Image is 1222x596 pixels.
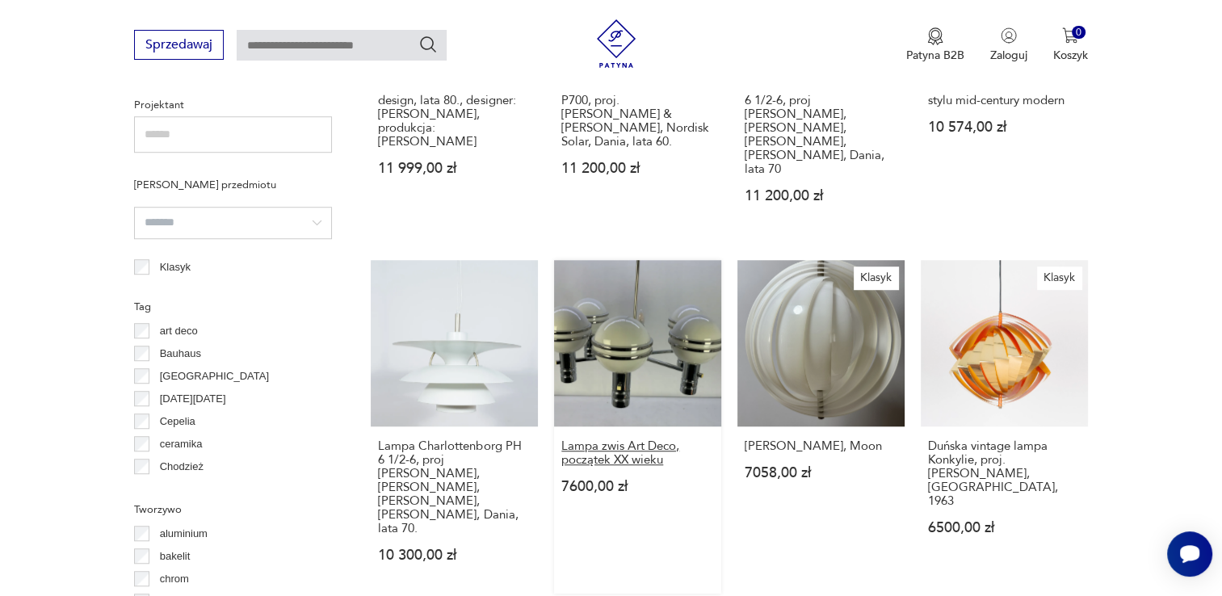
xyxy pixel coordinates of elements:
p: 11 200,00 zł [561,162,714,175]
a: KlasykVerner Panton, Moon[PERSON_NAME], Moon7058,00 zł [737,260,905,594]
p: Klasyk [160,258,191,276]
p: Bauhaus [160,345,201,363]
h3: [PERSON_NAME], Moon [745,439,897,453]
p: Tag [134,298,332,316]
p: Projektant [134,96,332,114]
p: [GEOGRAPHIC_DATA] [160,367,269,385]
h3: Lampa Charlottenborg PH 6 1/2-6, proj [PERSON_NAME], [PERSON_NAME], [PERSON_NAME], [PERSON_NAME],... [745,80,897,176]
h3: Duża lampa wisząca Model P700, proj. [PERSON_NAME] & [PERSON_NAME], Nordisk Solar, Dania, lata 60. [561,80,714,149]
p: bakelit [160,548,191,565]
button: 0Koszyk [1053,27,1088,63]
button: Szukaj [418,35,438,54]
button: Sprzedawaj [134,30,224,60]
img: Ikona koszyka [1062,27,1078,44]
p: aluminium [160,525,208,543]
p: 10 574,00 zł [928,120,1081,134]
button: Zaloguj [990,27,1027,63]
p: Ćmielów [160,481,200,498]
div: 0 [1072,26,1086,40]
a: Sprzedawaj [134,40,224,52]
h3: Włoski mosiężny żyrandol w stylu mid-century modern [928,80,1081,107]
p: art deco [160,322,198,340]
p: [PERSON_NAME] przedmiotu [134,176,332,194]
p: 7600,00 zł [561,480,714,493]
img: Patyna - sklep z meblami i dekoracjami vintage [592,19,640,68]
p: Koszyk [1053,48,1088,63]
p: Patyna B2B [906,48,964,63]
p: 10 300,00 zł [378,548,531,562]
img: Ikonka użytkownika [1001,27,1017,44]
p: 11 999,00 zł [378,162,531,175]
h3: Duńska vintage lampa Konkylie, proj. [PERSON_NAME], [GEOGRAPHIC_DATA], 1963 [928,439,1081,508]
img: Ikona medalu [927,27,943,45]
p: chrom [160,570,189,588]
p: 7058,00 zł [745,466,897,480]
p: 6500,00 zł [928,521,1081,535]
h3: Lampa Charlottenborg PH 6 1/2-6, proj [PERSON_NAME], [PERSON_NAME], [PERSON_NAME], [PERSON_NAME],... [378,439,531,535]
p: Tworzywo [134,501,332,518]
p: ceramika [160,435,203,453]
p: 11 200,00 zł [745,189,897,203]
iframe: Smartsupp widget button [1167,531,1212,577]
p: Chodzież [160,458,204,476]
a: KlasykDuńska vintage lampa Konkylie, proj. Louis Weisdorf, Lyfa, 1963Duńska vintage lampa Konkyli... [921,260,1088,594]
p: Zaloguj [990,48,1027,63]
p: [DATE][DATE] [160,390,226,408]
p: Cepelia [160,413,195,430]
button: Patyna B2B [906,27,964,63]
h3: Lampa wisząca, duński design, lata 80., designer: [PERSON_NAME], produkcja: [PERSON_NAME] [378,80,531,149]
h3: Lampa zwis Art Deco, początek XX wieku [561,439,714,467]
a: Lampa zwis Art Deco, początek XX wiekuLampa zwis Art Deco, początek XX wieku7600,00 zł [554,260,721,594]
a: Ikona medaluPatyna B2B [906,27,964,63]
a: Lampa Charlottenborg PH 6 1/2-6, proj S. Frandsen, E. Christensen, P. Henningsen, Louis Poulsen, ... [371,260,538,594]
